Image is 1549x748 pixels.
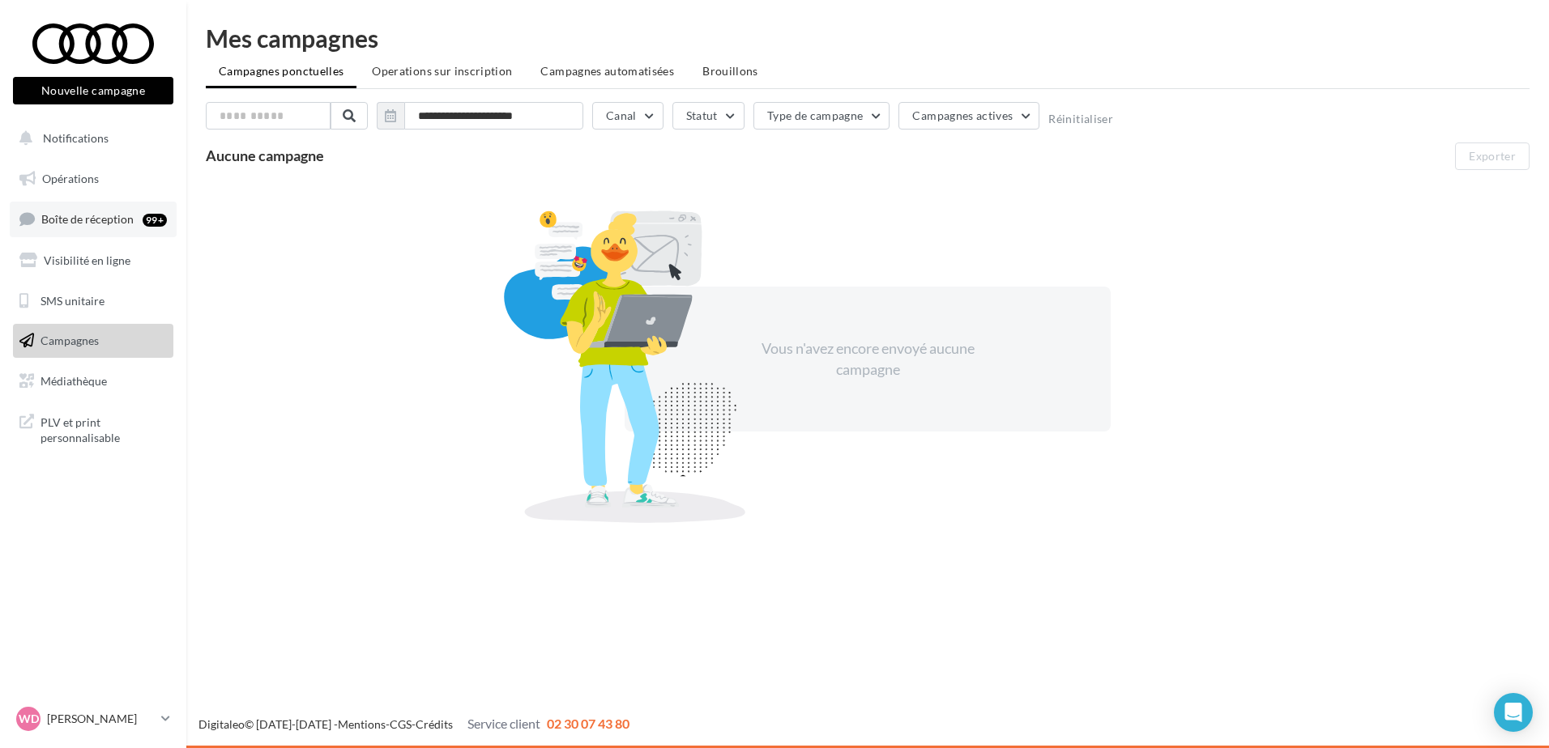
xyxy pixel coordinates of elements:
[198,717,245,731] a: Digitaleo
[338,717,386,731] a: Mentions
[728,338,1007,380] div: Vous n'avez encore envoyé aucune campagne
[416,717,453,731] a: Crédits
[41,212,134,226] span: Boîte de réception
[13,703,173,734] a: WD [PERSON_NAME]
[10,121,170,155] button: Notifications
[41,293,105,307] span: SMS unitaire
[547,716,629,731] span: 02 30 07 43 80
[206,26,1530,50] div: Mes campagnes
[702,64,758,78] span: Brouillons
[10,364,177,398] a: Médiathèque
[1455,142,1530,170] button: Exporter
[198,717,629,731] span: © [DATE]-[DATE] - - -
[372,64,512,78] span: Operations sur inscription
[10,202,177,236] a: Boîte de réception99+
[47,711,155,727] p: [PERSON_NAME]
[540,64,674,78] span: Campagnes automatisées
[10,244,177,278] a: Visibilité en ligne
[467,716,540,731] span: Service client
[43,131,109,145] span: Notifications
[1494,693,1533,732] div: Open Intercom Messenger
[753,102,890,130] button: Type de campagne
[44,253,130,267] span: Visibilité en ligne
[10,324,177,358] a: Campagnes
[42,172,99,185] span: Opérations
[592,102,664,130] button: Canal
[13,77,173,104] button: Nouvelle campagne
[912,108,1013,122] span: Campagnes actives
[41,334,99,347] span: Campagnes
[898,102,1039,130] button: Campagnes actives
[390,717,412,731] a: CGS
[19,711,39,727] span: WD
[10,405,177,453] a: PLV et print personnalisable
[41,374,107,388] span: Médiathèque
[41,411,167,446] span: PLV et print personnalisable
[143,214,167,227] div: 99+
[10,162,177,196] a: Opérations
[206,147,324,164] span: Aucune campagne
[10,284,177,318] a: SMS unitaire
[672,102,745,130] button: Statut
[1048,113,1113,125] button: Réinitialiser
